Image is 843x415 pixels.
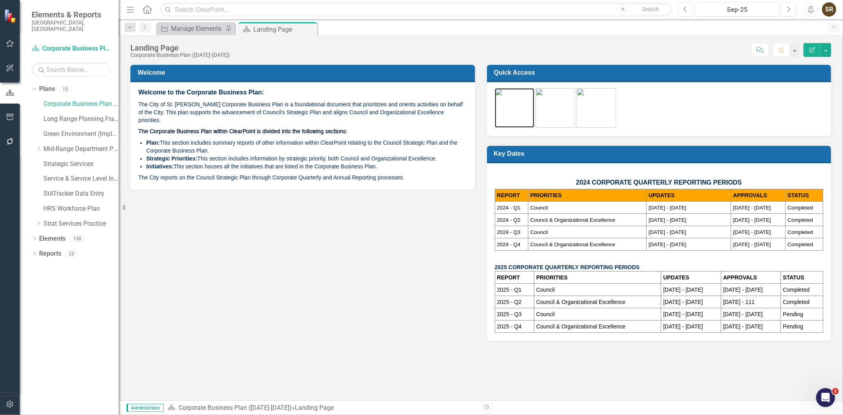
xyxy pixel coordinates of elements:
div: Manage Elements [171,24,223,34]
div: » [168,404,475,413]
a: Strat Services Practice [43,219,119,228]
span: [DATE] - [DATE] [649,229,686,235]
p: Completed [783,286,821,294]
td: 2025 - Q1 [495,284,534,296]
span: [DATE] - [DATE] [733,205,771,211]
th: APPROVALS [721,272,781,284]
p: [DATE] - [DATE] [663,323,719,330]
span: [DATE] - [DATE] [733,241,771,247]
span: [DATE] - [DATE] [733,217,771,223]
div: 15 [59,86,72,92]
span: Council [530,205,548,211]
th: PRIORITIES [528,189,646,202]
li: This section includes information by strategic priority, both Council and Organizational Excellence. [146,155,467,162]
button: Search [631,4,670,15]
span: Completed [788,229,813,235]
span: Council & Organizational Excellence [530,217,615,223]
a: Service & Service Level Inventory [43,174,119,183]
td: 2025 - Q3 [495,308,534,321]
span: 2024 - Q3 [497,229,521,235]
span: Search [642,6,659,12]
strong: Strategic Priorities [146,155,196,162]
a: Plans [39,85,55,94]
span: Welcome to the Corporate Business Plan: [138,89,264,96]
div: Corporate Business Plan ([DATE]-[DATE]) [130,52,230,58]
a: Reports [39,249,61,258]
td: [DATE] - [DATE] [721,321,781,333]
a: Corporate Business Plan ([DATE]-[DATE]) [179,404,292,411]
p: The City of St. [PERSON_NAME] Corporate Business Plan is a foundational document that prioritizes... [138,99,467,126]
th: STATUS [781,272,823,284]
th: REPORT [495,272,534,284]
span: Completed [788,241,813,247]
small: [GEOGRAPHIC_DATA], [GEOGRAPHIC_DATA] [32,19,111,32]
button: SR [822,2,836,17]
input: Search ClearPoint... [160,3,672,17]
div: Landing Page [295,404,334,411]
span: Elements & Reports [32,10,111,19]
p: Pending [783,323,821,330]
h3: Welcome [138,69,471,76]
span: The Corporate Business Plan within ClearPoint is divided into the following sections: [138,129,347,134]
td: Pending [781,308,823,321]
li: This section houses all the initiatives that are listed in the Corporate Business Plan. [146,162,467,170]
td: [DATE] - 111 [721,296,781,308]
span: Administrator [126,404,164,412]
td: [DATE] - [DATE] [661,296,721,308]
th: UPDATES [647,189,731,202]
img: ClearPoint Strategy [4,9,18,23]
td: [DATE] - [DATE] [661,284,721,296]
strong: : [196,155,198,162]
a: HRS Workforce Plan [43,204,119,213]
span: Council [530,229,548,235]
a: Mid-Range Department Plans [43,145,119,154]
td: 2025 - Q4 [495,321,534,333]
span: [DATE] - [DATE] [733,229,771,235]
a: Long Range Planning Framework [43,115,119,124]
a: Green Environment (Implementation) [43,130,119,139]
td: [DATE] - [DATE] [661,308,721,321]
h3: Quick Access [494,69,827,76]
th: STATUS [785,189,823,202]
span: [DATE] - [DATE] [649,241,686,247]
a: Elements [39,234,66,243]
th: UPDATES [661,272,721,284]
strong: Initiatives: [146,163,174,170]
a: Strategic Services [43,160,119,169]
div: Landing Page [253,25,315,34]
span: 2024 - Q1 [497,205,521,211]
strong: 2025 CORPORATE QUARTERLY REPORTING PERIODS [495,264,640,270]
strong: Plan: [146,140,160,146]
span: 2024 - Q2 [497,217,521,223]
button: Sep-25 [695,2,779,17]
span: Completed [788,205,813,211]
h3: Key Dates [494,150,827,157]
iframe: Intercom live chat [816,388,835,407]
span: Council & Organizational Excellence [530,241,615,247]
td: Council [534,284,661,296]
th: REPORT [495,189,528,202]
td: Council & Organizational Excellence [534,296,661,308]
a: Corporate Business Plan ([DATE]-[DATE]) [32,44,111,53]
th: PRIORITIES [534,272,661,284]
img: CBP-green%20v2.png [495,88,534,128]
img: Training-green%20v2.png [577,88,616,128]
span: Completed [788,217,813,223]
span: 2 [832,388,839,394]
th: APPROVALS [731,189,786,202]
td: Council & Organizational Excellence [534,321,661,333]
div: 150 [70,235,85,242]
div: Landing Page [130,43,230,52]
a: Corporate Business Plan ([DATE]-[DATE]) [43,100,119,109]
img: Assignments.png [536,88,575,128]
li: This section includes summary reports of other information within ClearPoint relating to the Coun... [146,139,467,155]
input: Search Below... [32,63,111,77]
span: [DATE] - [DATE] [649,217,686,223]
a: StATracker Data Entry [43,189,119,198]
td: Completed [781,296,823,308]
td: Council [534,308,661,321]
div: Sep-25 [698,5,777,15]
span: The City reports on the Council Strategic Plan through Corporate Quarterly and Annual Reporting p... [138,174,404,181]
td: 2025 - Q2 [495,296,534,308]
